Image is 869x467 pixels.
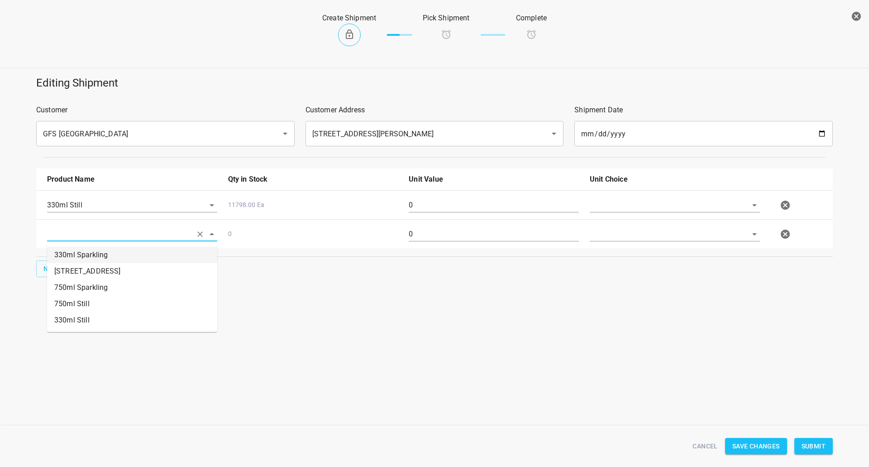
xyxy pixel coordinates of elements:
[194,228,206,241] button: Clear
[548,127,560,140] button: Open
[228,200,398,210] p: 11798.00 Ea
[205,199,218,212] button: Open
[732,441,780,452] span: Save Changes
[748,199,761,212] button: Open
[47,263,217,279] li: [STREET_ADDRESS]
[423,13,470,24] p: Pick Shipment
[47,312,217,328] li: 330ml Still
[409,174,579,185] p: Unit Value
[205,228,218,241] button: Close
[802,441,826,452] span: Submit
[36,260,65,277] button: New
[516,13,547,24] p: Complete
[47,174,217,185] p: Product Name
[47,279,217,296] li: 750ml Sparkling
[725,438,787,455] button: Save Changes
[574,105,833,116] p: Shipment Date
[47,247,217,263] li: 330ml Sparkling
[748,228,761,241] button: Open
[36,76,833,90] h5: Editing Shipment
[43,263,58,274] span: New
[47,296,217,312] li: 750ml Still
[689,438,721,455] button: Cancel
[228,174,398,185] p: Qty in Stock
[36,105,295,116] p: Customer
[794,438,833,455] button: Submit
[279,127,291,140] button: Open
[590,174,760,185] p: Unit Choice
[322,13,376,24] p: Create Shipment
[692,441,717,452] span: Cancel
[306,105,564,116] p: Customer Address
[228,229,398,239] p: 0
